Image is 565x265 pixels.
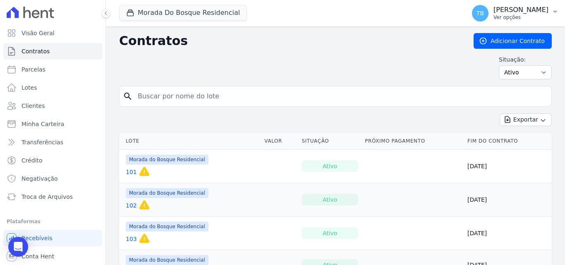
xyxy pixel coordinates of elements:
span: Crédito [22,156,43,165]
th: Lote [119,133,261,150]
span: Morada do Bosque Residencial [126,255,208,265]
p: [PERSON_NAME] [493,6,548,14]
a: 103 [126,235,137,243]
span: Negativação [22,174,58,183]
span: Conta Hent [22,252,54,260]
span: Visão Geral [22,29,55,37]
button: Morada Do Bosque Residencial [119,5,247,21]
div: Ativo [302,194,358,205]
a: Lotes [3,79,102,96]
button: TB [PERSON_NAME] Ver opções [465,2,565,25]
span: Clientes [22,102,45,110]
span: Morada do Bosque Residencial [126,188,208,198]
a: Troca de Arquivos [3,189,102,205]
a: Adicionar Contrato [474,33,552,49]
a: Contratos [3,43,102,60]
i: search [123,91,133,101]
span: Morada do Bosque Residencial [126,222,208,232]
th: Fim do Contrato [464,133,552,150]
th: Valor [261,133,298,150]
span: Lotes [22,84,37,92]
p: Ver opções [493,14,548,21]
a: Negativação [3,170,102,187]
div: Open Intercom Messenger [8,237,28,257]
div: Ativo [302,160,358,172]
label: Situação: [499,55,552,64]
span: TB [476,10,484,16]
button: Exportar [500,113,552,126]
a: Visão Geral [3,25,102,41]
span: Minha Carteira [22,120,64,128]
span: Recebíveis [22,234,53,242]
div: Ativo [302,227,358,239]
span: Parcelas [22,65,45,74]
th: Próximo Pagamento [362,133,464,150]
span: Contratos [22,47,50,55]
a: Clientes [3,98,102,114]
a: 101 [126,168,137,176]
h2: Contratos [119,33,460,48]
td: [DATE] [464,217,552,250]
input: Buscar por nome do lote [133,88,548,105]
a: Conta Hent [3,248,102,265]
span: Morada do Bosque Residencial [126,155,208,165]
td: [DATE] [464,183,552,217]
a: Parcelas [3,61,102,78]
span: Troca de Arquivos [22,193,73,201]
a: Minha Carteira [3,116,102,132]
span: Transferências [22,138,63,146]
div: Plataformas [7,217,99,227]
a: Crédito [3,152,102,169]
th: Situação [298,133,362,150]
a: Recebíveis [3,230,102,246]
td: [DATE] [464,150,552,183]
a: 102 [126,201,137,210]
a: Transferências [3,134,102,150]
